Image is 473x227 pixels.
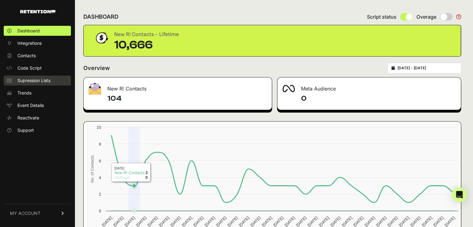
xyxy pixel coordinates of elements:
a: MY ACCOUNT [4,204,71,223]
a: Trends [4,88,71,98]
a: Contacts [4,51,71,61]
img: fa-envelope-19ae18322b30453b285274b1b8af3d052b27d846a4fbe8435d1a52b978f639a2.png [89,83,101,95]
text: 10 [97,125,101,130]
div: Meta Audience [277,77,461,96]
span: Code Script [17,65,42,71]
div: New R! Contacts [84,77,272,96]
text: 0 [99,209,101,213]
span: Integrations [17,40,42,46]
a: Dashboard [4,26,71,36]
span: Overage [416,13,436,21]
img: Retention.com [20,10,55,13]
a: Integrations [4,38,71,48]
div: Open Intercom Messenger [452,187,467,202]
span: Support [17,127,34,133]
text: 6 [99,159,101,163]
a: Event Details [4,100,71,110]
span: Dashboard [17,28,40,34]
img: fa-meta-2f981b61bb99beabf952f7030308934f19ce035c18b003e963880cc3fabeebb7.png [282,85,295,92]
span: Reactivate [17,115,39,121]
div: New R! Contacts - Lifetime [114,30,179,39]
h4: 104 [107,94,267,104]
text: 8 [99,142,101,146]
span: Trends [17,90,31,96]
a: Code Script [4,63,71,73]
h4: 0 [301,94,456,104]
span: Supression Lists [17,77,50,84]
text: No. of Contacts [90,155,95,183]
a: Support [4,125,71,135]
a: Reactivate [4,113,71,123]
h2: DASHBOARD [83,12,118,21]
span: Event Details [17,102,44,109]
span: Contacts [17,53,36,59]
div: 10,666 [114,39,179,51]
text: 4 [99,175,101,180]
text: 2 [99,192,101,197]
span: Script status [367,13,396,21]
a: Supression Lists [4,76,71,86]
h2: Overview [83,64,110,72]
img: dollar-coin-05c43ed7efb7bc0c12610022525b4bbbb207c7efeef5aecc26f025e68dcafac9.png [94,30,109,46]
span: MY ACCOUNT [10,210,40,216]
